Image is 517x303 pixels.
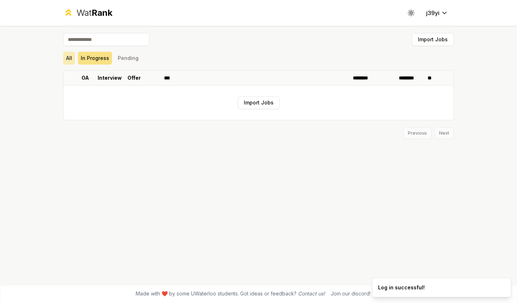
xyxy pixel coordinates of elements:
button: j39yi [420,6,454,19]
button: Import Jobs [238,96,280,109]
button: In Progress [78,52,112,65]
span: j39yi [426,9,439,17]
button: Import Jobs [412,33,454,46]
a: WatRank [63,7,112,19]
div: Log in successful! [378,284,425,291]
div: Join our discord! [331,290,371,297]
p: OA [81,74,89,81]
a: Contact us! [298,290,325,297]
span: Rank [92,8,112,18]
div: Wat [76,7,112,19]
p: Interview [98,74,122,81]
button: Pending [115,52,141,65]
button: All [63,52,75,65]
p: Offer [127,74,141,81]
span: Made with ❤️ by some UWaterloo students. Got ideas or feedback? [136,290,325,297]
